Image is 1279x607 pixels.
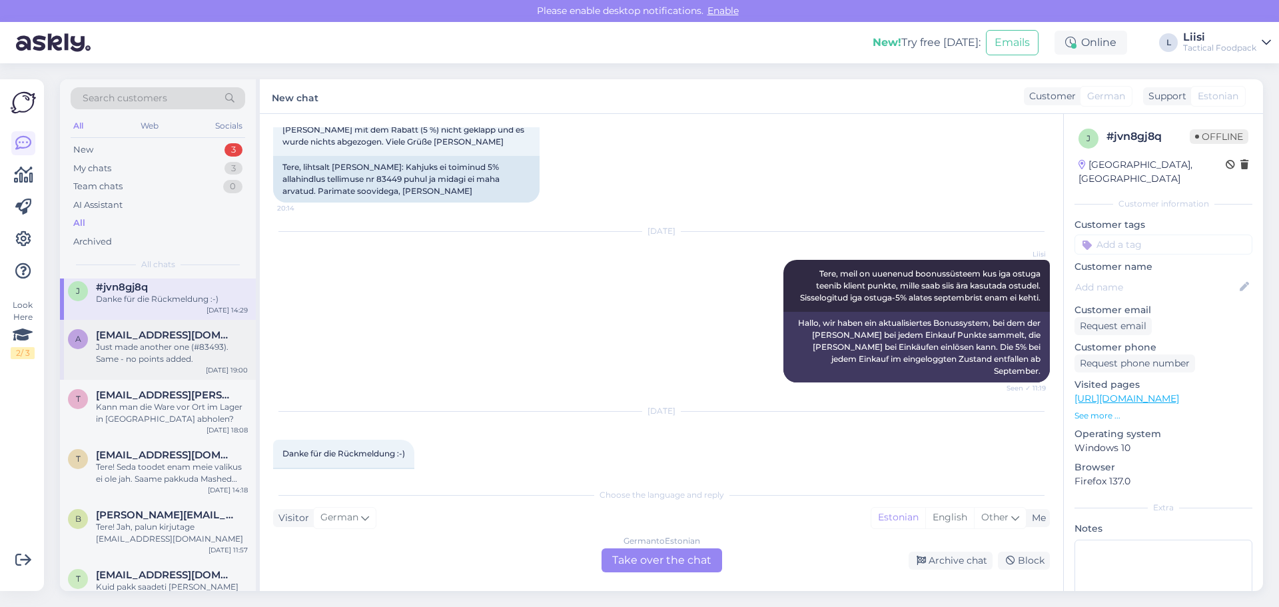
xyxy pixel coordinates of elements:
span: Search customers [83,91,167,105]
div: [DATE] 14:29 [207,305,248,315]
span: Estonian [1198,89,1238,103]
div: Customer information [1074,198,1252,210]
div: Web [138,117,161,135]
div: Visitor [273,511,309,525]
span: j [76,286,80,296]
div: [DATE] [273,225,1050,237]
span: j [1086,133,1090,143]
div: Tere! Jah, palun kirjutage [EMAIL_ADDRESS][DOMAIN_NAME] [96,521,248,545]
a: LiisiTactical Foodpack [1183,32,1271,53]
span: T [76,454,81,464]
div: Take over the chat [602,548,722,572]
div: Just made another one (#83493). Same - no points added. [96,341,248,365]
div: Tactical Foodpack [1183,43,1256,53]
div: [DATE] [273,405,1050,417]
div: Tere, lihtsalt [PERSON_NAME]: Kahjuks ei toiminud 5% allahindlus tellimuse nr 83449 puhul ja mida... [273,156,540,203]
span: 20:14 [277,203,327,213]
p: Visited pages [1074,378,1252,392]
span: Tere, meil on uuenenud boonussüsteem kus iga ostuga teenib klient punkte, mille saab siis ära kas... [800,269,1043,303]
p: Firefox 137.0 [1074,474,1252,488]
div: Kann man die Ware vor Ort im Lager in [GEOGRAPHIC_DATA] abholen? [96,401,248,425]
label: New chat [272,87,318,105]
div: Extra [1074,502,1252,514]
div: German to Estonian [624,535,700,547]
div: Me [1027,511,1046,525]
p: Operating system [1074,427,1252,441]
div: 0 [223,180,242,193]
div: # jvn8gj8q [1106,129,1190,145]
div: Hallo, wir haben ein aktualisiertes Bonussystem, bei dem der [PERSON_NAME] bei jedem Einkauf Punk... [783,312,1050,382]
div: 3 [224,143,242,157]
div: Look Here [11,299,35,359]
input: Add a tag [1074,235,1252,255]
div: Choose the language and reply [273,489,1050,501]
div: Team chats [73,180,123,193]
div: [DATE] 19:00 [206,365,248,375]
div: Socials [213,117,245,135]
div: 3 [224,162,242,175]
button: Emails [986,30,1039,55]
span: tufan9288@gmail.com [96,569,234,581]
span: a [75,334,81,344]
input: Add name [1075,280,1237,295]
div: English [925,508,974,528]
span: Danke für die Rückmeldung :-) [282,448,405,458]
span: All chats [141,259,175,271]
span: German [320,510,358,525]
div: Kuid pakk saadeti [PERSON_NAME] paiku välja ning tühistamise korral peaksite selle [PERSON_NAME] ... [96,581,248,605]
div: All [71,117,86,135]
span: betty.bytty@gmail.com [96,509,234,521]
span: t [76,574,81,584]
div: 2 / 3 [11,347,35,359]
span: avenskevics@gmail.com [96,329,234,341]
div: All [73,217,85,230]
div: Tere! Seda toodet enam meie valikus ei ole jah. Saame pakkuda Mashed potatoes with chicken [URL][... [96,461,248,485]
span: Other [981,511,1009,523]
div: Liisi [1183,32,1256,43]
div: Danke für die Rückmeldung :-) [96,293,248,305]
span: thilo.neyers@gmx.de [96,389,234,401]
p: Windows 10 [1074,441,1252,455]
div: [DATE] 14:18 [208,485,248,495]
div: Block [998,552,1050,570]
p: Customer phone [1074,340,1252,354]
p: Browser [1074,460,1252,474]
span: Thun2011@gmail.com [96,449,234,461]
div: [DATE] 11:57 [209,545,248,555]
div: New [73,143,93,157]
span: Seen ✓ 11:19 [996,383,1046,393]
p: Customer tags [1074,218,1252,232]
div: [GEOGRAPHIC_DATA], [GEOGRAPHIC_DATA] [1078,158,1226,186]
p: Customer email [1074,303,1252,317]
p: See more ... [1074,410,1252,422]
span: German [1087,89,1125,103]
div: Request email [1074,317,1152,335]
span: Hallo, kurzer Hinweis: bei Bestellung #83449 hat [PERSON_NAME] mit dem Rabatt (5 %) nicht geklapp... [282,113,526,147]
div: Online [1055,31,1127,55]
div: Try free [DATE]: [873,35,981,51]
div: AI Assistant [73,199,123,212]
img: Askly Logo [11,90,36,115]
div: Customer [1024,89,1076,103]
p: Notes [1074,522,1252,536]
span: Enable [703,5,743,17]
span: Offline [1190,129,1248,144]
div: Tänan tagasiside eest :-) [273,468,414,490]
b: New! [873,36,901,49]
span: t [76,394,81,404]
div: My chats [73,162,111,175]
span: b [75,514,81,524]
p: Customer name [1074,260,1252,274]
div: Archived [73,235,112,249]
span: Liisi [996,249,1046,259]
div: L [1159,33,1178,52]
div: Estonian [871,508,925,528]
div: Request phone number [1074,354,1195,372]
div: Support [1143,89,1186,103]
span: #jvn8gj8q [96,281,148,293]
div: [DATE] 18:08 [207,425,248,435]
div: Archive chat [909,552,993,570]
a: [URL][DOMAIN_NAME] [1074,392,1179,404]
